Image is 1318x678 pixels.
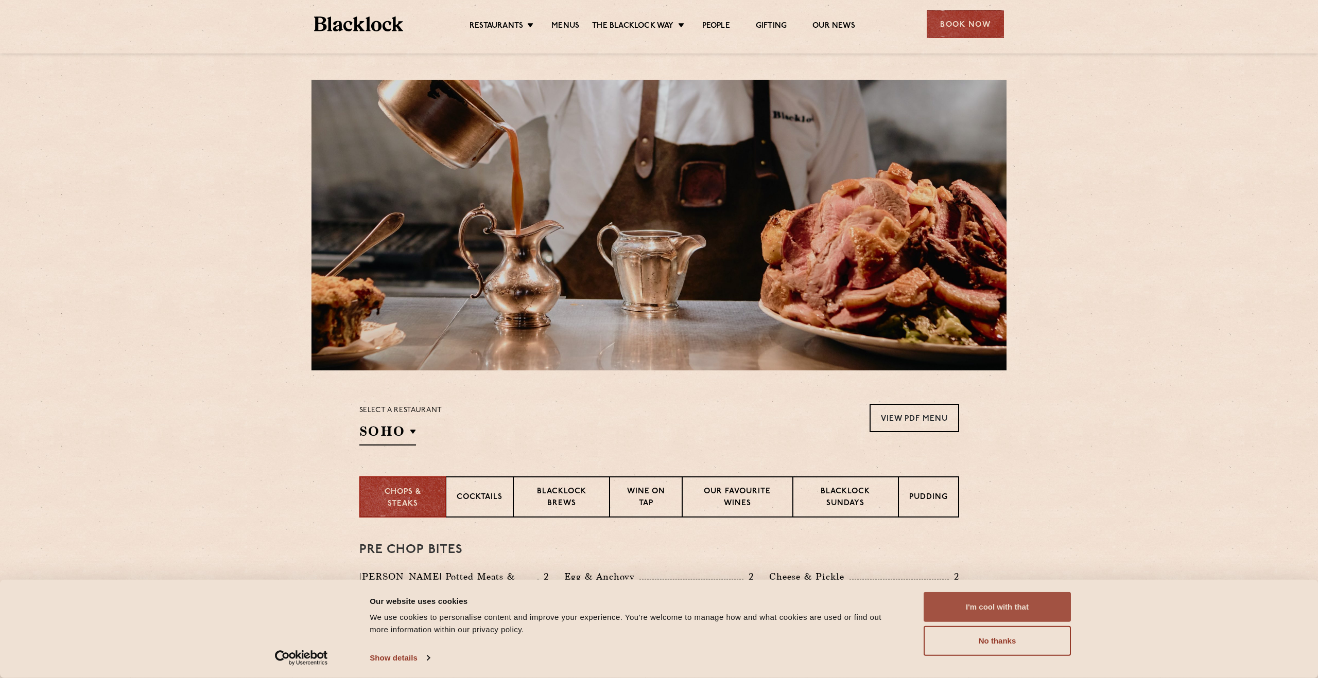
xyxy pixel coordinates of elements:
[909,492,948,505] p: Pudding
[256,650,346,666] a: Usercentrics Cookiebot - opens in a new window
[870,404,959,432] a: View PDF Menu
[924,592,1071,622] button: I'm cool with that
[564,569,639,584] p: Egg & Anchovy
[371,487,435,510] p: Chops & Steaks
[539,570,549,583] p: 2
[924,626,1071,656] button: No thanks
[524,486,599,510] p: Blacklock Brews
[370,650,429,666] a: Show details
[812,21,855,32] a: Our News
[693,486,782,510] p: Our favourite wines
[949,570,959,583] p: 2
[756,21,787,32] a: Gifting
[359,543,959,557] h3: Pre Chop Bites
[370,595,900,607] div: Our website uses cookies
[592,21,673,32] a: The Blacklock Way
[314,16,403,31] img: BL_Textured_Logo-footer-cropped.svg
[769,569,849,584] p: Cheese & Pickle
[743,570,754,583] p: 2
[927,10,1004,38] div: Book Now
[359,569,537,598] p: [PERSON_NAME] Potted Meats & [PERSON_NAME]
[702,21,730,32] a: People
[359,422,416,445] h2: SOHO
[551,21,579,32] a: Menus
[620,486,671,510] p: Wine on Tap
[470,21,523,32] a: Restaurants
[457,492,502,505] p: Cocktails
[370,611,900,636] div: We use cookies to personalise content and improve your experience. You're welcome to manage how a...
[804,486,887,510] p: Blacklock Sundays
[359,404,442,417] p: Select a restaurant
